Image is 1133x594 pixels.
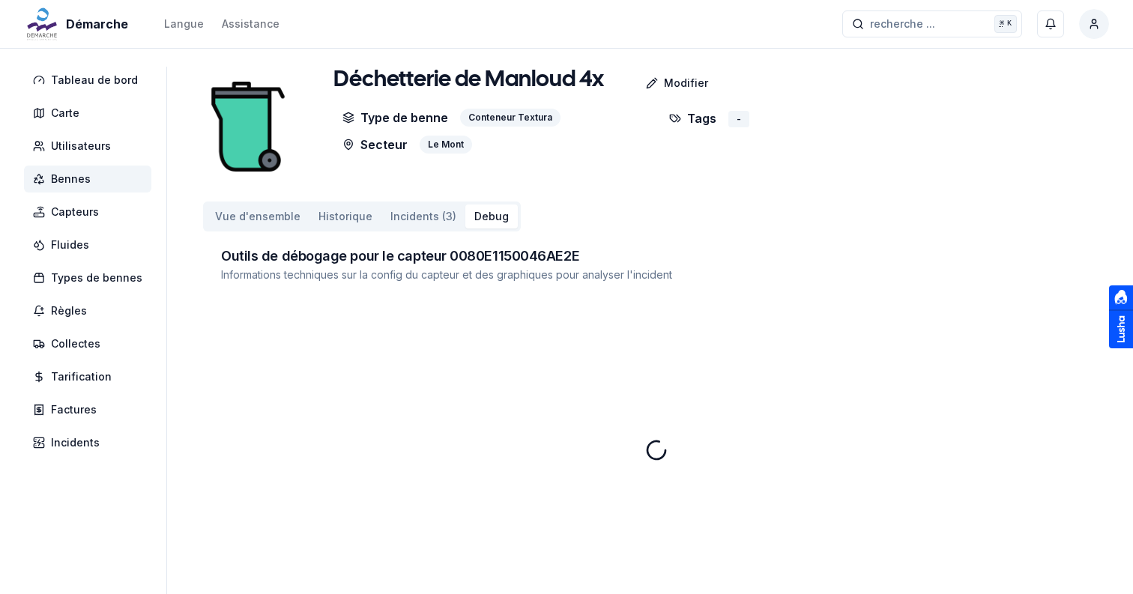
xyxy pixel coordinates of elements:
[221,249,1091,263] h3: Outils de débogage pour le capteur 0080E1150046AE2E
[460,109,561,127] div: Conteneur Textura
[24,67,157,94] a: Tableau de bord
[24,6,60,42] img: Démarche Logo
[164,15,204,33] button: Langue
[51,172,91,187] span: Bennes
[51,73,138,88] span: Tableau de bord
[24,133,157,160] a: Utilisateurs
[604,68,720,98] a: Modifier
[51,204,99,219] span: Capteurs
[24,15,134,33] button: Démarche
[669,109,716,127] p: Tags
[51,402,97,417] span: Factures
[842,10,1022,37] button: recherche ...⌘K
[381,204,465,228] button: Incidents (3)
[333,67,604,94] h1: Déchetterie de Manloud 4x
[24,330,157,357] a: Collectes
[24,198,157,225] a: Capteurs
[24,166,157,193] a: Bennes
[24,264,157,291] a: Types de bennes
[203,67,293,187] img: bin Image
[51,369,112,384] span: Tarification
[465,204,518,228] button: Debug
[51,139,111,154] span: Utilisateurs
[24,396,157,423] a: Factures
[870,16,935,31] span: recherche ...
[51,435,100,450] span: Incidents
[24,231,157,258] a: Fluides
[51,106,79,121] span: Carte
[66,15,128,33] span: Démarche
[342,109,448,127] p: Type de benne
[164,16,204,31] div: Langue
[664,76,708,91] p: Modifier
[24,363,157,390] a: Tarification
[420,136,472,154] div: Le Mont
[51,303,87,318] span: Règles
[24,297,157,324] a: Règles
[24,429,157,456] a: Incidents
[51,237,89,252] span: Fluides
[222,15,280,33] a: Assistance
[206,204,309,228] button: Vue d'ensemble
[51,336,100,351] span: Collectes
[221,267,1091,282] p: Informations techniques sur la config du capteur et des graphiques pour analyser l'incident
[309,204,381,228] button: Historique
[342,136,408,154] p: Secteur
[51,270,142,285] span: Types de bennes
[728,111,749,127] div: -
[24,100,157,127] a: Carte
